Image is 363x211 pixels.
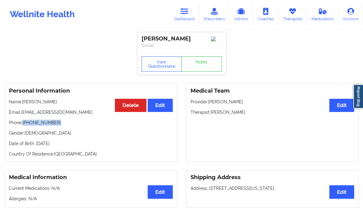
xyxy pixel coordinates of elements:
[142,56,182,72] button: View Questionnaire
[9,196,173,202] p: Allergies: N/A
[142,42,222,48] p: Social
[307,4,338,25] a: Medications
[9,109,173,115] p: Email: [EMAIL_ADDRESS][DOMAIN_NAME]
[329,185,354,198] button: Edit
[278,4,307,25] a: Therapists
[191,174,354,181] h3: Shipping Address
[181,56,222,72] a: Notes
[9,120,173,126] p: Phone: [PHONE_NUMBER]
[191,87,354,94] h3: Medical Team
[338,4,363,25] a: Account
[9,174,173,181] h3: Medical Information
[9,130,173,136] p: Gender: [DEMOGRAPHIC_DATA]
[170,4,199,25] a: Dashboard
[148,185,172,198] button: Edit
[115,99,146,112] button: Delete
[199,4,229,25] a: Prescribers
[353,84,363,109] a: Report Bug
[229,4,253,25] a: Admins
[191,99,354,105] p: Provider: [PERSON_NAME]
[9,140,173,147] p: Date of Birth: [DATE]
[329,99,354,112] button: Edit
[253,4,278,25] a: Coaches
[9,87,173,94] h3: Personal Information
[9,99,173,105] p: Name: [PERSON_NAME]
[9,185,173,191] p: Current Medications: N/A
[9,151,173,157] p: Country Of Residence: [GEOGRAPHIC_DATA]
[211,36,222,41] img: Image%2Fplaceholer-image.png
[142,35,222,42] div: [PERSON_NAME]
[191,185,354,191] p: Address: [STREET_ADDRESS][US_STATE].
[148,99,172,112] button: Edit
[191,109,354,115] p: Therapist: [PERSON_NAME]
